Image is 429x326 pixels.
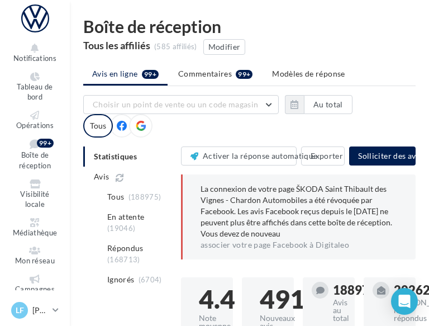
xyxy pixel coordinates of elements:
[9,177,61,211] a: Visibilité locale
[37,139,54,148] div: 99+
[9,108,61,133] a: Opérations
[93,100,258,109] span: Choisir un point de vente ou un code magasin
[107,255,140,264] span: (168713)
[83,18,416,35] div: Boîte de réception
[349,147,416,166] button: Solliciter des avis
[285,95,352,114] button: Au total
[9,70,61,104] a: Tableau de bord
[9,41,61,65] button: Notifications
[9,300,61,321] a: LF [PERSON_NAME]
[178,68,232,79] span: Commentaires
[304,95,352,114] button: Au total
[154,42,197,52] div: (585 affiliés)
[333,284,346,296] div: 188975
[20,190,49,209] span: Visibilité locale
[83,40,150,50] div: Tous les affiliés
[260,286,276,312] div: 4916
[139,275,162,284] span: (6704)
[272,69,345,78] span: Modèles de réponse
[107,274,134,285] span: Ignorés
[201,240,349,249] a: associer votre page Facebook à Digitaleo
[236,70,252,79] div: 99+
[391,288,418,315] div: Open Intercom Messenger
[201,183,398,251] p: La connexion de votre page ŠKODA Saint Thibault des Vignes - Chardon Automobiles a été révoquée p...
[83,95,279,114] button: Choisir un point de vente ou un code magasin
[181,147,297,166] button: Activer la réponse automatique
[9,136,61,172] a: Boîte de réception 99+
[94,171,109,182] span: Avis
[19,151,51,171] span: Boîte de réception
[17,82,53,102] span: Tableau de bord
[9,272,61,296] a: Campagnes
[9,216,61,240] a: Médiathèque
[15,256,55,265] span: Mon réseau
[9,244,61,268] a: Mon réseau
[107,243,144,254] span: Répondus
[203,39,246,55] button: Modifier
[107,211,145,223] span: En attente
[13,54,56,63] span: Notifications
[83,114,113,138] div: Tous
[13,228,58,237] span: Médiathèque
[16,305,24,316] span: LF
[333,299,346,322] div: Avis au total
[15,285,55,294] span: Campagnes
[301,147,345,166] button: Exporter
[16,121,54,130] span: Opérations
[394,284,407,296] div: 20262
[199,286,215,312] div: 4.4
[107,191,124,202] span: Tous
[128,192,161,201] span: (188975)
[32,305,48,316] p: [PERSON_NAME]
[394,299,407,322] div: [PERSON_NAME] non répondus
[107,224,135,233] span: (19046)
